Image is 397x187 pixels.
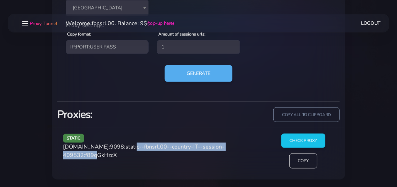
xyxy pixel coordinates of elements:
[158,31,205,37] label: Amount of sessions urls:
[273,107,340,122] input: copy all to clipboard
[57,19,174,28] li: Welcome fbnsrl.00. Balance: 9$
[147,20,174,27] a: (top-up here)
[63,134,84,143] span: static
[57,107,194,122] h3: Proxies:
[165,65,233,82] button: Generate
[361,17,381,30] a: Logout
[281,134,326,148] input: Check Proxy
[66,0,149,16] span: Italy
[63,143,224,159] span: [DOMAIN_NAME]:9098:static--fbnsrl.00--country-IT--session-409532:f89qGkHzcX
[363,153,388,178] iframe: Webchat Widget
[28,18,57,29] a: Proxy Tunnel
[70,3,144,13] span: Italy
[67,31,91,37] label: Copy format:
[289,154,317,169] input: Copy
[30,20,57,27] span: Proxy Tunnel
